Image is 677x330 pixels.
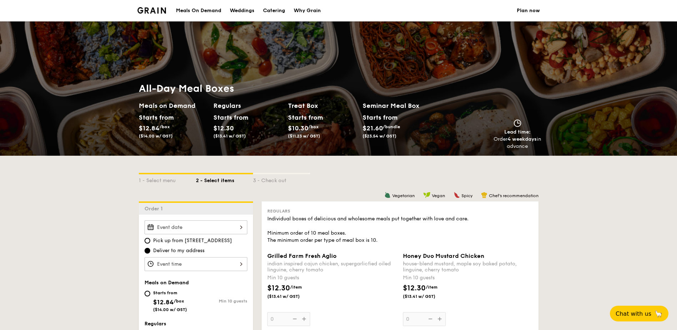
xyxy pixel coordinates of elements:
[267,294,316,299] span: ($13.41 w/ GST)
[213,134,246,139] span: ($13.41 w/ GST)
[196,299,247,304] div: Min 10 guests
[139,101,208,111] h2: Meals on Demand
[363,124,383,132] span: $21.60
[494,136,541,150] div: Order in advance
[196,174,253,184] div: 2 - Select items
[213,101,282,111] h2: Regulars
[139,174,196,184] div: 1 - Select menu
[174,299,184,304] span: /box
[363,101,437,111] h2: Seminar Meal Box
[145,291,150,296] input: Starts from$12.84/box($14.00 w/ GST)Min 10 guests
[267,209,290,214] span: Regulars
[267,252,337,259] span: Grilled Farm Fresh Aglio
[253,174,310,184] div: 3 - Check out
[384,192,391,198] img: icon-vegetarian.fe4039eb.svg
[213,112,245,123] div: Starts from
[145,280,189,286] span: Meals on Demand
[137,7,166,14] img: Grain
[403,252,484,259] span: Honey Duo Mustard Chicken
[403,284,426,292] span: $12.30
[139,82,437,95] h1: All-Day Meal Boxes
[153,298,174,306] span: $12.84
[432,193,445,198] span: Vegan
[363,112,397,123] div: Starts from
[308,124,319,129] span: /box
[403,261,533,273] div: house-blend mustard, maple soy baked potato, linguine, cherry tomato
[461,193,473,198] span: Spicy
[481,192,487,198] img: icon-chef-hat.a58ddaea.svg
[267,274,397,281] div: Min 10 guests
[489,193,539,198] span: Chef's recommendation
[290,285,302,290] span: /item
[153,237,232,244] span: Pick up from [STREET_ADDRESS]
[383,124,400,129] span: /bundle
[139,134,173,139] span: ($14.00 w/ GST)
[512,119,523,127] img: icon-clock.2db775ea.svg
[423,192,430,198] img: icon-vegan.f8ff3823.svg
[403,294,451,299] span: ($13.41 w/ GST)
[392,193,415,198] span: Vegetarian
[288,134,320,139] span: ($11.23 w/ GST)
[139,112,171,123] div: Starts from
[504,129,531,135] span: Lead time:
[454,192,460,198] img: icon-spicy.37a8142b.svg
[267,215,533,244] div: Individual boxes of delicious and wholesome meals put together with love and care. Minimum order ...
[654,310,663,318] span: 🦙
[145,248,150,254] input: Deliver to my address
[213,124,234,132] span: $12.30
[426,285,438,290] span: /item
[153,290,187,296] div: Starts from
[145,238,150,244] input: Pick up from [STREET_ADDRESS]
[267,284,290,292] span: $12.30
[139,124,160,132] span: $12.84
[616,310,651,317] span: Chat with us
[363,134,396,139] span: ($23.54 w/ GST)
[403,274,533,281] div: Min 10 guests
[267,261,397,273] div: indian inspired cajun chicken, supergarlicfied oiled linguine, cherry tomato
[288,124,308,132] span: $10.30
[507,136,537,142] strong: 4 weekdays
[145,257,247,271] input: Event time
[153,307,187,312] span: ($14.00 w/ GST)
[145,206,166,212] span: Order 1
[288,112,320,123] div: Starts from
[288,101,357,111] h2: Treat Box
[145,321,166,327] span: Regulars
[137,7,166,14] a: Logotype
[610,306,668,321] button: Chat with us🦙
[145,220,247,234] input: Event date
[153,247,204,254] span: Deliver to my address
[160,124,170,129] span: /box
